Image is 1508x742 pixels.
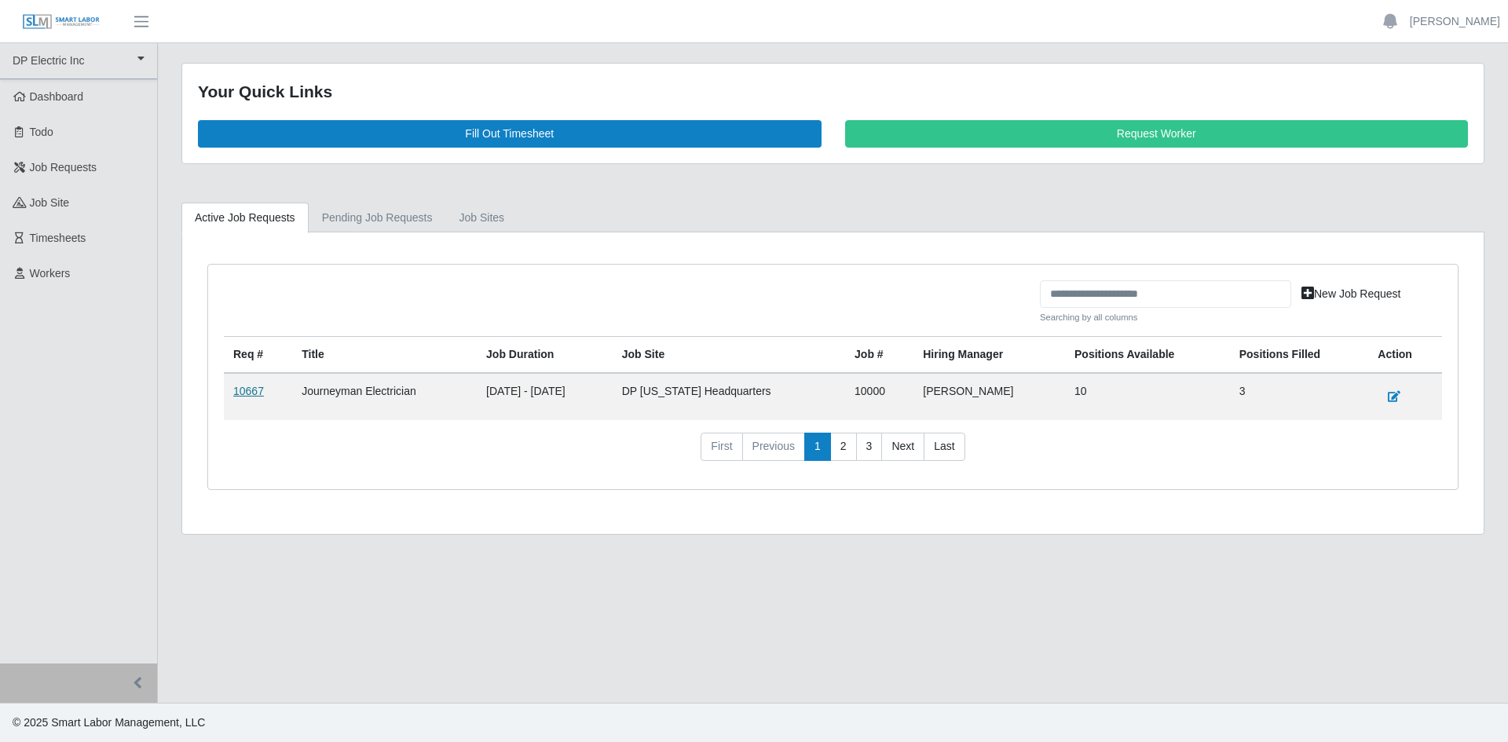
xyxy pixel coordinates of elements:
span: Job Requests [30,161,97,174]
th: Hiring Manager [913,337,1065,374]
td: [DATE] - [DATE] [477,373,613,420]
th: job site [613,337,845,374]
a: 10667 [233,385,264,397]
a: 1 [804,433,831,461]
a: 2 [830,433,857,461]
img: SLM Logo [22,13,101,31]
a: [PERSON_NAME] [1410,13,1500,30]
th: Job # [845,337,913,374]
td: DP [US_STATE] Headquarters [613,373,845,420]
nav: pagination [224,433,1442,473]
span: Timesheets [30,232,86,244]
th: Action [1368,337,1442,374]
a: Active Job Requests [181,203,309,233]
th: Positions Filled [1230,337,1369,374]
small: Searching by all columns [1040,311,1291,324]
a: Next [881,433,924,461]
a: 3 [856,433,883,461]
th: Title [292,337,477,374]
td: 10000 [845,373,913,420]
th: Positions Available [1065,337,1230,374]
span: © 2025 Smart Labor Management, LLC [13,716,205,729]
a: New Job Request [1291,280,1411,308]
span: Dashboard [30,90,84,103]
td: 3 [1230,373,1369,420]
a: job sites [446,203,518,233]
a: Last [924,433,964,461]
a: Pending Job Requests [309,203,446,233]
td: 10 [1065,373,1230,420]
a: Fill Out Timesheet [198,120,822,148]
div: Your Quick Links [198,79,1468,104]
span: Todo [30,126,53,138]
span: Workers [30,267,71,280]
a: Request Worker [845,120,1469,148]
th: Req # [224,337,292,374]
th: Job Duration [477,337,613,374]
td: [PERSON_NAME] [913,373,1065,420]
span: job site [30,196,70,209]
td: Journeyman Electrician [292,373,477,420]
